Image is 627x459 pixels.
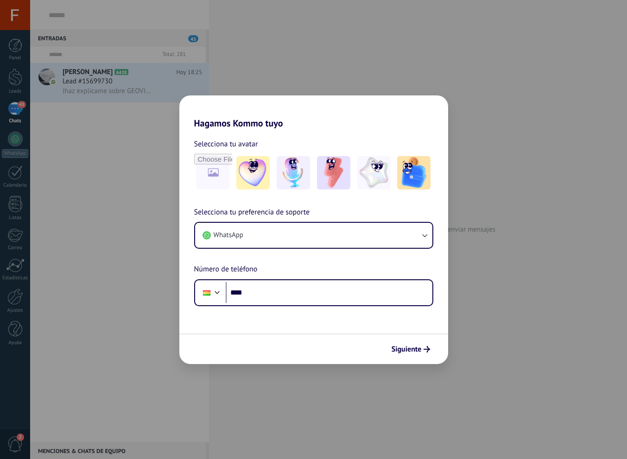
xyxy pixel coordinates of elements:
[194,207,310,219] span: Selecciona tu preferencia de soporte
[387,341,434,357] button: Siguiente
[198,283,215,302] div: Bolivia: + 591
[397,156,431,189] img: -5.jpeg
[277,156,310,189] img: -2.jpeg
[179,95,448,129] h2: Hagamos Kommo tuyo
[214,231,243,240] span: WhatsApp
[195,223,432,248] button: WhatsApp
[392,346,422,352] span: Siguiente
[317,156,350,189] img: -3.jpeg
[194,138,258,150] span: Selecciona tu avatar
[357,156,391,189] img: -4.jpeg
[236,156,270,189] img: -1.jpeg
[194,264,258,276] span: Número de teléfono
